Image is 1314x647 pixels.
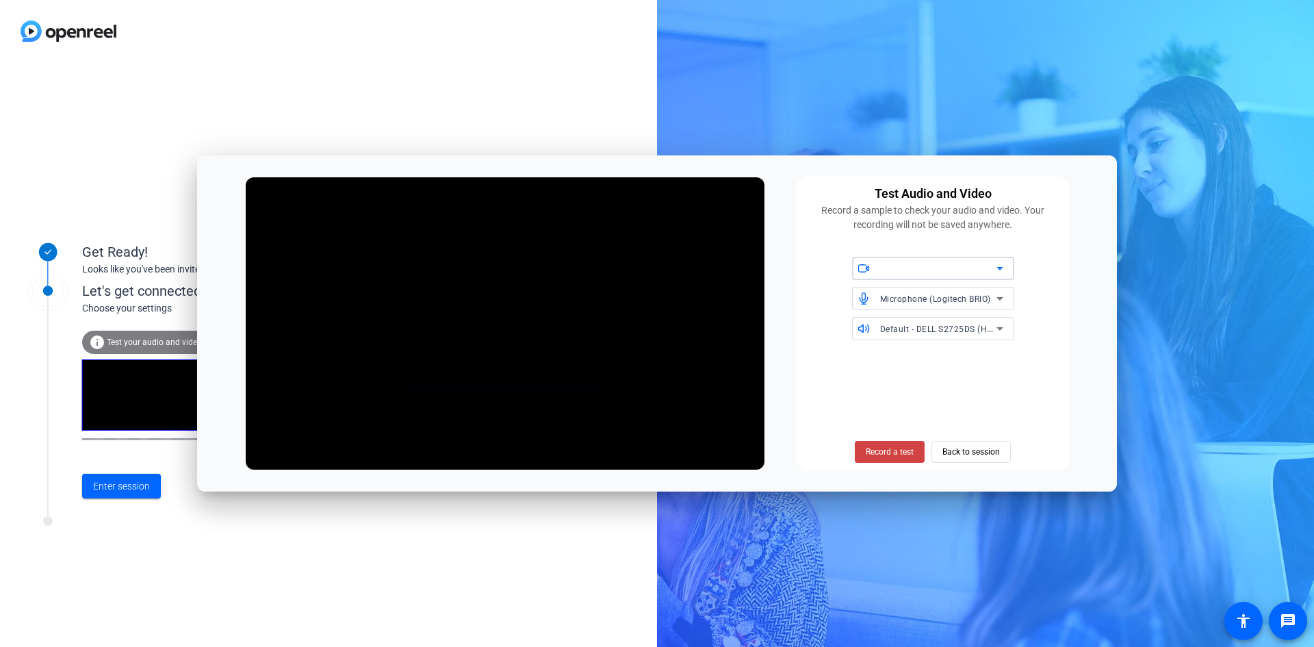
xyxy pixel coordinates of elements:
[89,334,105,351] mat-icon: info
[82,281,384,301] div: Let's get connected.
[880,294,991,304] span: Microphone (Logitech BRIO)
[107,338,202,347] span: Test your audio and video
[931,441,1011,463] button: Back to session
[1235,613,1252,629] mat-icon: accessibility
[82,301,384,316] div: Choose your settings
[82,262,356,277] div: Looks like you've been invited to join
[880,323,1120,334] span: Default - DELL S2725DS (HD Audio Driver for Display Audio)
[855,441,925,463] button: Record a test
[82,242,356,262] div: Get Ready!
[1280,613,1296,629] mat-icon: message
[93,479,150,494] span: Enter session
[942,439,1000,465] span: Back to session
[866,446,914,458] span: Record a test
[804,203,1061,232] div: Record a sample to check your audio and video. Your recording will not be saved anywhere.
[875,184,992,203] div: Test Audio and Video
